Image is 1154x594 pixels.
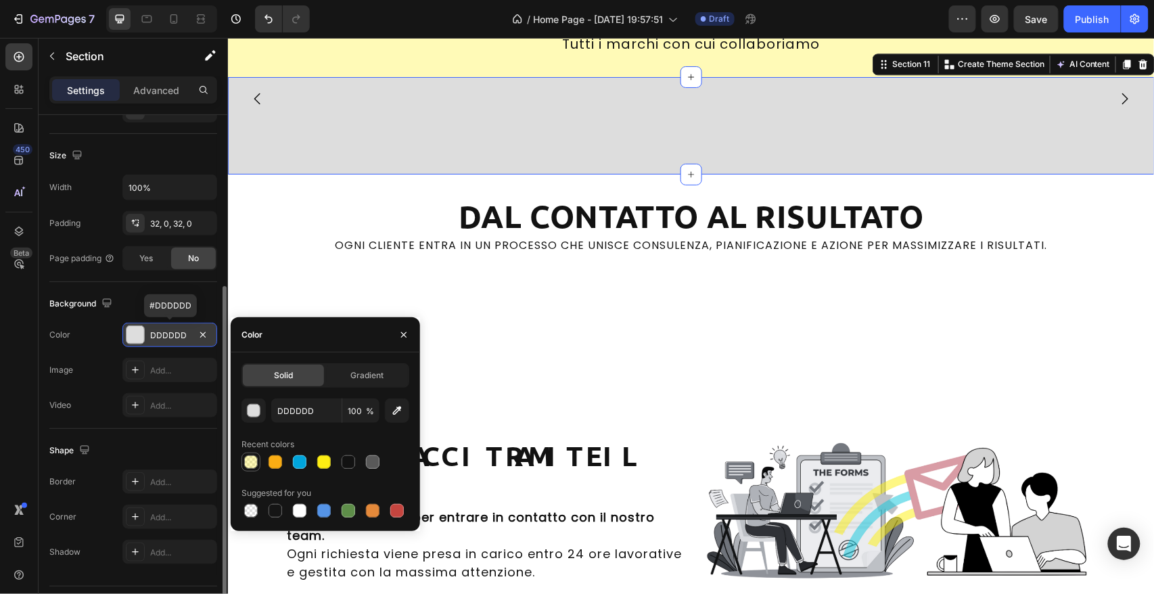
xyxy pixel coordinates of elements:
[49,364,73,376] div: Image
[10,248,32,258] div: Beta
[150,400,214,412] div: Add...
[49,181,72,193] div: Width
[730,20,816,32] p: Create Theme Section
[150,329,189,342] div: DDDDDD
[274,369,293,382] span: Solid
[878,42,916,80] button: Carousel Next Arrow
[49,295,115,313] div: Background
[527,12,530,26] span: /
[49,442,93,460] div: Shape
[150,476,214,488] div: Add...
[1108,528,1140,560] div: Open Intercom Messenger
[5,5,101,32] button: 7
[1076,12,1109,26] div: Publish
[150,365,214,377] div: Add...
[59,200,868,216] p: Ogni cliente entra in un processo che unisce consulenza, pianificazione e azione per massimizzare...
[49,252,115,265] div: Page padding
[351,369,384,382] span: Gradient
[67,83,105,97] p: Settings
[533,12,663,26] span: Home Page - [DATE] 19:57:51
[59,471,427,506] strong: Compila il modulo per entrare in contatto con il nostro team.
[241,487,311,499] div: Suggested for you
[49,147,85,165] div: Size
[49,399,71,411] div: Video
[59,400,413,468] strong: contattacci tramite il modulo
[13,144,32,155] div: 450
[662,20,705,32] div: Section 11
[150,218,214,230] div: 32, 0, 32, 0
[825,18,885,35] button: AI Content
[1014,5,1059,32] button: Save
[150,547,214,559] div: Add...
[49,217,80,229] div: Padding
[241,329,262,341] div: Color
[709,13,729,25] span: Draft
[89,11,95,27] p: 7
[255,5,310,32] div: Undo/Redo
[59,507,457,543] p: Ogni richiesta viene presa in carico entro 24 ore lavorative e gestita con la massima attenzione.
[1064,5,1121,32] button: Publish
[49,511,76,523] div: Corner
[188,252,199,265] span: No
[57,348,110,400] img: gempages_578877932282315545-77e89d7d-79ef-45b5-ad9d-18f012eed227.png
[366,405,374,417] span: %
[241,438,294,451] div: Recent colors
[133,83,179,97] p: Advanced
[49,476,76,488] div: Border
[49,546,80,558] div: Shadow
[49,329,70,341] div: Color
[66,48,177,64] p: Section
[11,42,49,80] button: Carousel Back Arrow
[1025,14,1048,25] span: Save
[57,158,869,198] h2: DAL CONTATTO AL RISULTATO
[123,175,216,200] input: Auto
[271,398,342,423] input: Eg: FFFFFF
[150,511,214,524] div: Add...
[139,252,153,265] span: Yes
